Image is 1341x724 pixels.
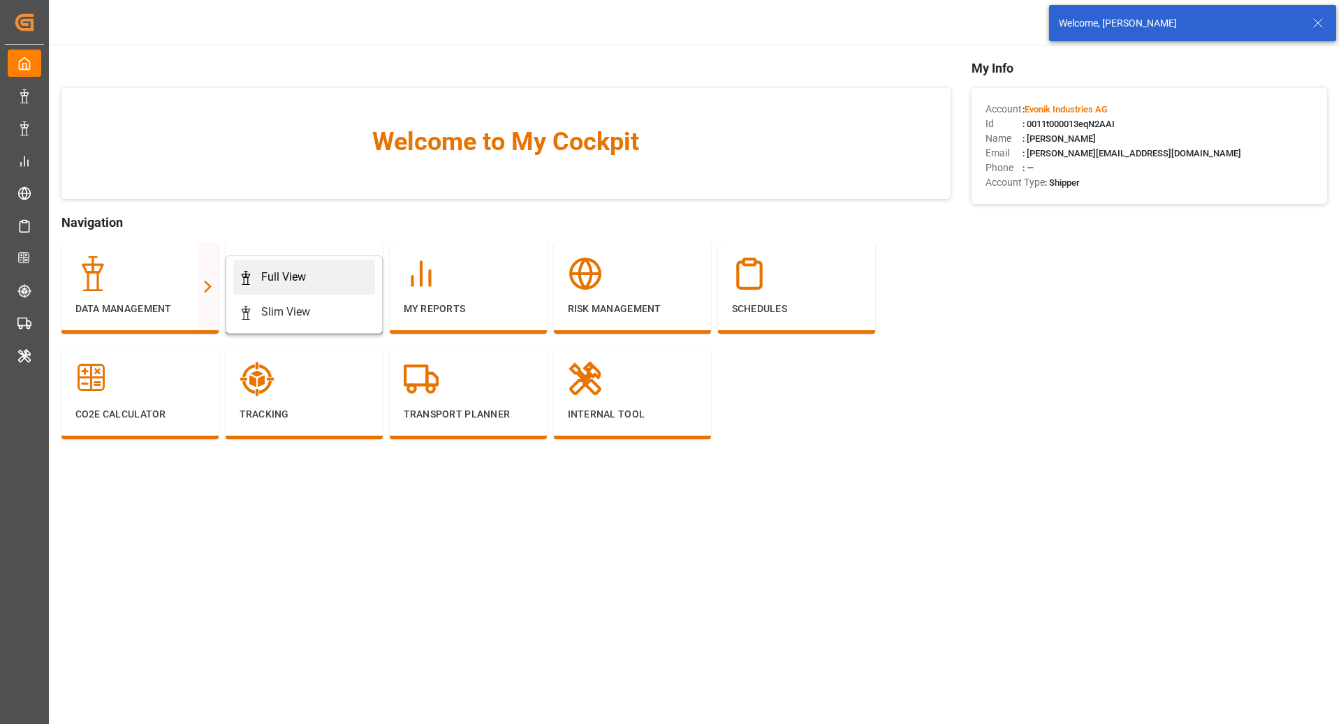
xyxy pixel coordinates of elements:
span: Account [985,102,1023,117]
span: Id [985,117,1023,131]
a: Full View [233,260,375,295]
div: Welcome, [PERSON_NAME] [1059,16,1299,31]
div: Full View [261,269,306,286]
p: Schedules [732,302,861,316]
span: Welcome to My Cockpit [89,123,923,161]
p: Transport Planner [404,407,533,422]
p: Risk Management [568,302,697,316]
div: Slim View [261,304,310,320]
span: Evonik Industries AG [1025,104,1108,114]
span: Name [985,131,1023,146]
p: Internal Tool [568,407,697,422]
span: Account Type [985,175,1045,190]
span: : [1023,104,1108,114]
p: CO2e Calculator [75,407,205,422]
p: Data Management [75,302,205,316]
span: : — [1023,163,1034,173]
span: Phone [985,161,1023,175]
a: Slim View [233,295,375,330]
span: : [PERSON_NAME][EMAIL_ADDRESS][DOMAIN_NAME] [1023,148,1241,158]
span: My Info [972,59,1327,77]
p: Tracking [240,407,369,422]
span: Email [985,146,1023,161]
span: : 0011t000013eqN2AAI [1023,119,1115,129]
p: My Reports [404,302,533,316]
span: Navigation [61,213,951,232]
span: : [PERSON_NAME] [1023,133,1096,144]
span: : Shipper [1045,177,1080,188]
